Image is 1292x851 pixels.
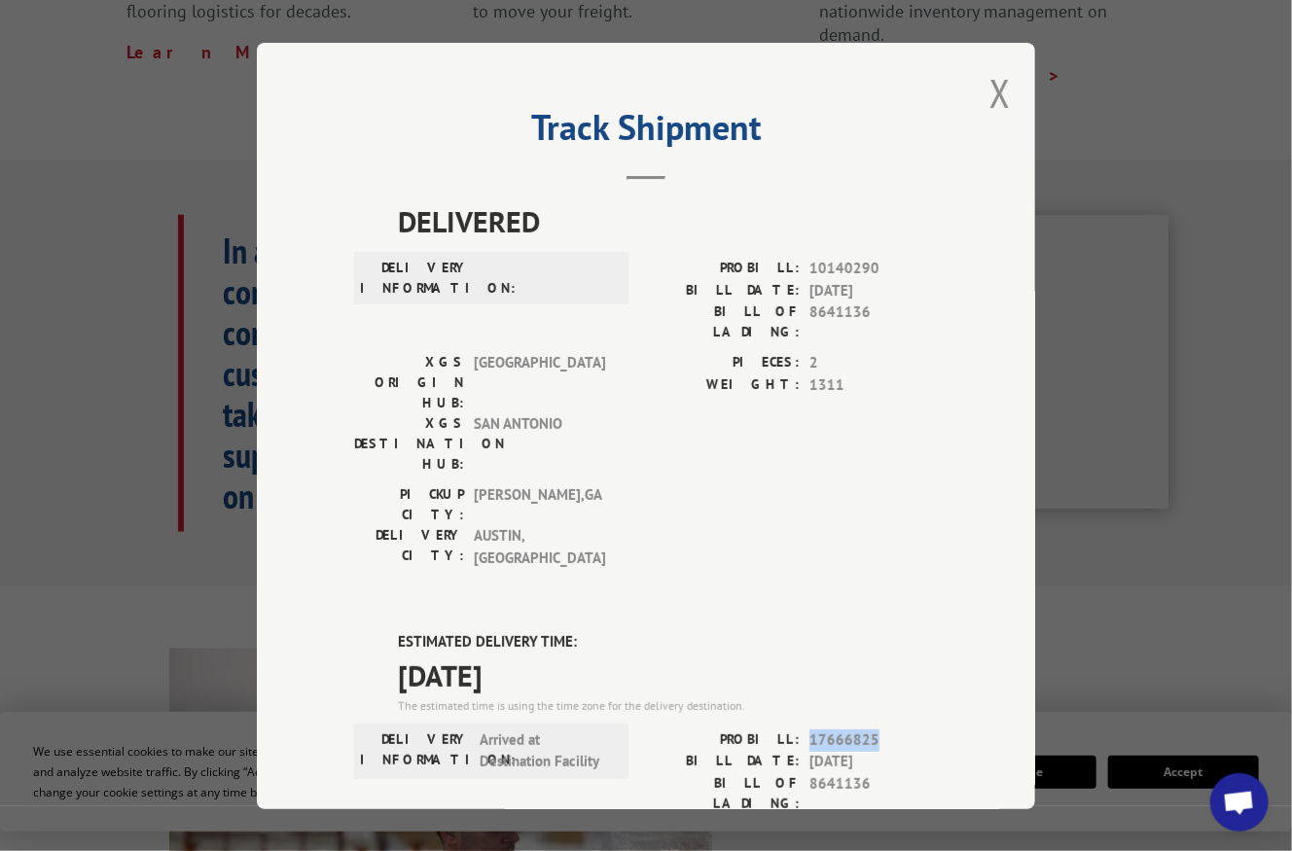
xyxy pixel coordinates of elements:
label: ESTIMATED DELIVERY TIME: [398,631,938,654]
span: 8641136 [809,772,938,813]
label: BILL DATE: [646,751,800,773]
span: 2 [809,352,938,374]
label: BILL OF LADING: [646,772,800,813]
span: Arrived at Destination Facility [480,728,611,772]
label: PIECES: [646,352,800,374]
label: BILL DATE: [646,279,800,301]
label: BILL OF LADING: [646,301,800,342]
label: DELIVERY INFORMATION: [360,258,470,299]
label: DELIVERY CITY: [354,525,464,569]
label: PROBILL: [646,258,800,280]
span: [GEOGRAPHIC_DATA] [474,352,605,413]
span: [DATE] [809,279,938,301]
h2: Track Shipment [354,114,938,151]
span: 17666825 [809,728,938,751]
label: XGS ORIGIN HUB: [354,352,464,413]
span: 1311 [809,373,938,396]
span: [DATE] [809,751,938,773]
label: WEIGHT: [646,373,800,396]
span: AUSTIN , [GEOGRAPHIC_DATA] [474,525,605,569]
span: [DATE] [398,653,938,696]
label: DELIVERY INFORMATION: [360,728,470,772]
span: [PERSON_NAME] , GA [474,484,605,525]
div: Open chat [1210,773,1269,832]
label: XGS DESTINATION HUB: [354,413,464,475]
button: Close modal [989,67,1011,119]
span: DELIVERED [398,199,938,243]
span: 8641136 [809,301,938,342]
div: The estimated time is using the time zone for the delivery destination. [398,696,938,714]
label: PICKUP CITY: [354,484,464,525]
label: PROBILL: [646,728,800,751]
span: SAN ANTONIO [474,413,605,475]
span: 10140290 [809,258,938,280]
